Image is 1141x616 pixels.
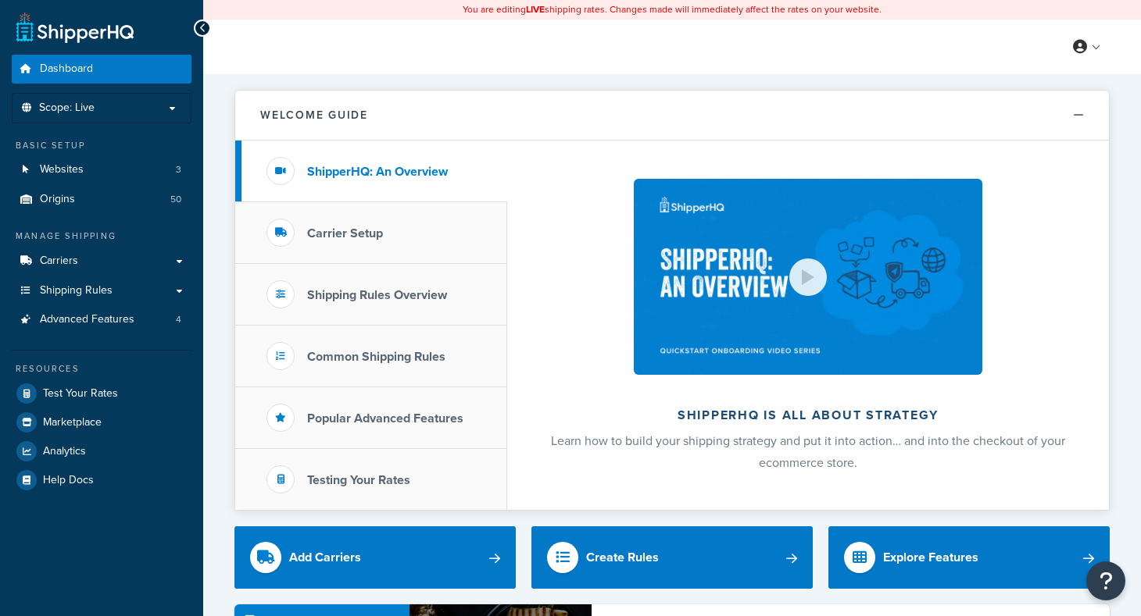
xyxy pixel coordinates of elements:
h2: Welcome Guide [260,109,368,121]
span: 50 [170,193,181,206]
span: Advanced Features [40,313,134,326]
b: LIVE [526,2,545,16]
h3: ShipperHQ: An Overview [307,165,448,179]
a: Create Rules [531,526,813,589]
span: Origins [40,193,75,206]
span: Analytics [43,445,86,458]
h3: Popular Advanced Features [307,411,463,426]
a: Help Docs [12,466,191,494]
h2: ShipperHQ is all about strategy [549,408,1068,422]
span: 4 [176,313,181,326]
a: Explore Features [828,526,1110,589]
span: Carriers [40,255,78,268]
li: Websites [12,155,191,184]
span: Learn how to build your shipping strategy and put it into action… and into the checkout of your e... [551,432,1065,472]
span: Dashboard [40,62,93,76]
span: Shipping Rules [40,284,113,297]
span: Test Your Rates [43,387,118,401]
h3: Testing Your Rates [307,473,410,487]
div: Basic Setup [12,139,191,152]
span: Websites [40,163,84,176]
a: Shipping Rules [12,276,191,305]
span: Marketplace [43,416,102,429]
img: ShipperHQ is all about strategy [634,179,982,375]
li: Origins [12,185,191,214]
span: Help Docs [43,474,94,487]
a: Test Your Rates [12,379,191,408]
a: Carriers [12,247,191,276]
a: Dashboard [12,55,191,84]
span: 3 [176,163,181,176]
a: Websites3 [12,155,191,184]
button: Open Resource Center [1086,561,1125,600]
div: Add Carriers [289,547,361,568]
a: Marketplace [12,408,191,436]
div: Explore Features [883,547,978,568]
h3: Shipping Rules Overview [307,288,447,302]
li: Advanced Features [12,305,191,334]
h3: Common Shipping Rules [307,350,445,364]
a: Add Carriers [234,526,516,589]
a: Advanced Features4 [12,305,191,334]
div: Resources [12,362,191,376]
h3: Carrier Setup [307,226,383,240]
a: Analytics [12,437,191,465]
div: Create Rules [586,547,659,568]
span: Scope: Live [39,101,95,115]
div: Manage Shipping [12,230,191,243]
a: Origins50 [12,185,191,214]
button: Welcome Guide [235,91,1109,141]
